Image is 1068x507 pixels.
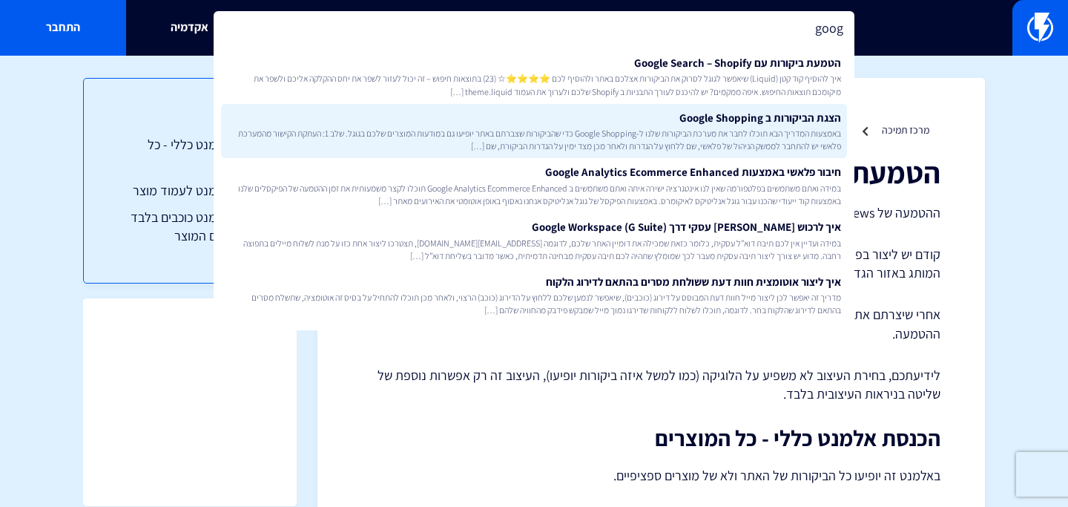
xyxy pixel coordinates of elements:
a: חיבור פלאשי באמצעות Google Analytics Ecommerce Enhancedבמידה ואתם משתמשים בפלטפורמה שאין לנו אינט... [221,158,847,213]
a: איך ליצור אוטומצית חוות דעת ששולחת מסרים בהתאם לדירוג הלקוחמדריך זה יאפשר לכן ליצור מייל חוות דעת... [221,268,847,323]
span: במידה ואתם משתמשים בפלטפורמה שאין לנו אינטגרציה ישירה איתה ואתם משתמשים ב Google Analytics Ecomme... [227,182,841,207]
span: באמצעות המדריך הבא תוכלו לחבר את מערכת הביקורות שלנו ל-Google Shopping כדי שהביקורות שצברתם באתר ... [227,127,841,152]
a: הכנסת אלמנט כללי - כל המוצרים [113,135,266,173]
a: איך לרכוש [PERSON_NAME] עסקי דרך ‏Google Workspace (G Suite)במידה ועדיין אין לכם תיבת דוא”ל עסקית... [221,213,847,268]
h2: הכנסת אלמנט כללי - כל המוצרים [362,426,940,451]
a: הצגת הביקורות ב Google Shoppingבאמצעות המדריך הבא תוכלו לחבר את מערכת הביקורות שלנו ל-Google Shop... [221,104,847,159]
span: במידה ועדיין אין לכם תיבת דוא”ל עסקית, כלומר כזאת שמכילה את דומיין האתר שלכם, לדוגמה [EMAIL_ADDRE... [227,237,841,262]
a: מרכז תמיכה [882,123,929,137]
p: באלמנט זה יופיעו כל הביקורות של האתר ולא של מוצרים ספציפיים. [362,465,940,486]
input: חיפוש מהיר... [214,11,854,45]
p: לידיעתכם, בחירת העיצוב לא משפיע על הלוגיקה (כמו למשל איזה ביקורות יופיעו), העיצוב זה רק אפשרות נו... [362,366,940,404]
span: מדריך זה יאפשר לכן ליצור מייל חוות דעת המבוסס על דירוג (כוכבים), שיאפשר לנמען שלכם ללחוץ על הדירו... [227,291,841,316]
a: הטמעת ביקורות עם Google Search – Shopifyאיך להוסיף קוד קטן (Liquid) שיאפשר לגוגל לסרוק את הביקורו... [221,49,847,104]
span: איך להוסיף קוד קטן (Liquid) שיאפשר לגוגל לסרוק את הביקורות אצלכם באתר ולהוסיף לכם ⭐️⭐️⭐️⭐️☆ (23) ... [227,72,841,97]
h3: תוכן [113,108,266,128]
a: הכנסת אלמנט לעמוד מוצר [113,181,266,200]
a: הכנסת אלמנט כוכבים בלבד מתחת לשם המוצר [113,208,266,246]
